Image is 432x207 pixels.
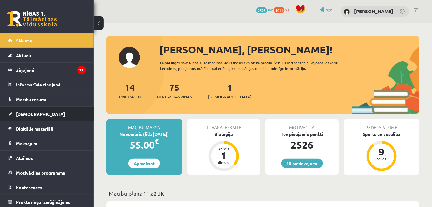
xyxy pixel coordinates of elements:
span: mP [268,7,273,12]
span: Mācību resursi [16,96,46,102]
a: 14Priekšmeti [119,81,141,100]
a: [PERSON_NAME] [354,8,393,14]
a: Maksājumi [8,136,86,150]
a: Aktuāli [8,48,86,62]
div: Bioloģija [187,131,261,137]
span: xp [285,7,289,12]
div: 2526 [265,137,339,152]
a: Rīgas 1. Tālmācības vidusskola [7,11,57,27]
div: Atlicis [214,147,233,150]
p: Mācību plāns 11.a2 JK [109,189,417,198]
a: 2526 mP [256,7,273,12]
a: Ziņojumi75 [8,63,86,77]
div: [PERSON_NAME], [PERSON_NAME]! [159,42,419,57]
div: Sports un veselība [344,131,420,137]
a: 1011 xp [274,7,293,12]
a: Sports un veselība 9 balles [344,131,420,172]
a: Atzīmes [8,151,86,165]
span: Aktuāli [16,52,31,58]
div: Motivācija [265,119,339,131]
a: Bioloģija Atlicis 1 dienas [187,131,261,172]
a: Konferences [8,180,86,195]
i: 75 [77,66,86,74]
span: Konferences [16,185,42,190]
a: 75Neizlasītās ziņas [157,81,192,100]
a: Apmaksāt [128,159,160,168]
span: [DEMOGRAPHIC_DATA] [16,111,65,117]
div: Laipni lūgts savā Rīgas 1. Tālmācības vidusskolas skolnieka profilā. Šeit Tu vari redzēt tuvojošo... [160,60,348,71]
legend: Maksājumi [16,136,86,150]
legend: Ziņojumi [16,63,86,77]
a: 10 piedāvājumi [281,159,323,168]
span: Proktoringa izmēģinājums [16,199,70,205]
a: Digitālie materiāli [8,121,86,136]
div: Pēdējā atzīme [344,119,420,131]
a: Motivācijas programma [8,165,86,180]
div: Novembris (līdz [DATE]) [106,131,182,137]
div: Mācību maksa [106,119,182,131]
legend: Informatīvie ziņojumi [16,77,86,92]
a: Sākums [8,33,86,48]
span: Priekšmeti [119,94,141,100]
span: 1011 [274,7,284,13]
div: dienas [214,160,233,164]
div: 9 [372,147,391,157]
a: Mācību resursi [8,92,86,106]
span: € [155,137,159,146]
div: balles [372,157,391,160]
span: Neizlasītās ziņas [157,94,192,100]
div: 1 [214,150,233,160]
span: Atzīmes [16,155,33,161]
span: Digitālie materiāli [16,126,53,131]
span: Sākums [16,38,32,43]
span: Motivācijas programma [16,170,65,175]
span: 2526 [256,7,267,13]
span: [DEMOGRAPHIC_DATA] [208,94,251,100]
div: Tuvākā ieskaite [187,119,261,131]
a: [DEMOGRAPHIC_DATA] [8,107,86,121]
a: Informatīvie ziņojumi [8,77,86,92]
img: Daniela Tarvāne [344,9,350,15]
a: 1[DEMOGRAPHIC_DATA] [208,81,251,100]
div: Tev pieejamie punkti [265,131,339,137]
div: 55.00 [106,137,182,152]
